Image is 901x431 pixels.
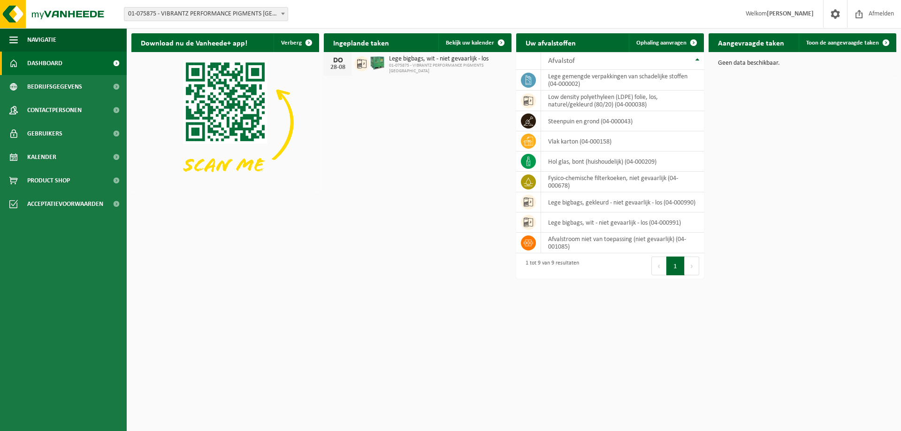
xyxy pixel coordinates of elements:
span: 01-075875 - VIBRANTZ PERFORMANCE PIGMENTS BELGIUM - MENEN [124,8,288,21]
span: Contactpersonen [27,98,82,122]
td: low density polyethyleen (LDPE) folie, los, naturel/gekleurd (80/20) (04-000038) [541,91,704,111]
span: Afvalstof [548,57,575,65]
div: 1 tot 9 van 9 resultaten [521,256,579,276]
span: 01-075875 - VIBRANTZ PERFORMANCE PIGMENTS [GEOGRAPHIC_DATA] [389,63,507,74]
span: Lege bigbags, wit - niet gevaarlijk - los [389,55,507,63]
span: Navigatie [27,28,56,52]
td: steenpuin en grond (04-000043) [541,111,704,131]
td: lege bigbags, wit - niet gevaarlijk - los (04-000991) [541,212,704,233]
div: 28-08 [328,64,347,71]
a: Bekijk uw kalender [438,33,511,52]
td: afvalstroom niet van toepassing (niet gevaarlijk) (04-001085) [541,233,704,253]
h2: Uw afvalstoffen [516,33,585,52]
span: Bekijk uw kalender [446,40,494,46]
span: Acceptatievoorwaarden [27,192,103,216]
span: 01-075875 - VIBRANTZ PERFORMANCE PIGMENTS BELGIUM - MENEN [124,7,288,21]
span: Gebruikers [27,122,62,145]
td: hol glas, bont (huishoudelijk) (04-000209) [541,151,704,172]
button: Verberg [274,33,318,52]
span: Toon de aangevraagde taken [806,40,879,46]
button: Next [685,257,699,275]
p: Geen data beschikbaar. [718,60,887,67]
td: lege bigbags, gekleurd - niet gevaarlijk - los (04-000990) [541,192,704,212]
h2: Ingeplande taken [324,33,398,52]
td: lege gemengde verpakkingen van schadelijke stoffen (04-000002) [541,70,704,91]
td: fysico-chemische filterkoeken, niet gevaarlijk (04-000678) [541,172,704,192]
button: Previous [651,257,666,275]
button: 1 [666,257,685,275]
span: Product Shop [27,169,70,192]
img: Download de VHEPlus App [131,52,319,193]
span: Ophaling aanvragen [636,40,687,46]
img: PB-HB-1400-HPE-GN-01 [369,55,385,71]
h2: Download nu de Vanheede+ app! [131,33,257,52]
span: Dashboard [27,52,62,75]
div: DO [328,57,347,64]
span: Bedrijfsgegevens [27,75,82,98]
h2: Aangevraagde taken [709,33,794,52]
span: Kalender [27,145,56,169]
a: Toon de aangevraagde taken [799,33,895,52]
span: Verberg [281,40,302,46]
td: vlak karton (04-000158) [541,131,704,151]
strong: [PERSON_NAME] [767,10,814,17]
a: Ophaling aanvragen [629,33,703,52]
